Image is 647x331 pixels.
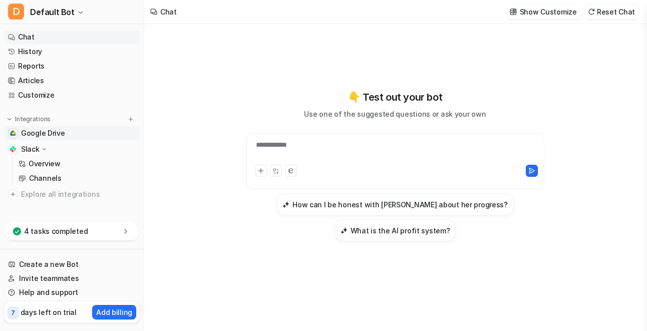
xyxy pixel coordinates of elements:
a: History [4,45,140,59]
img: What is the AI profit system? [341,227,348,234]
h3: What is the AI profit system? [351,225,450,236]
p: Channels [29,173,62,183]
button: Show Customize [507,5,581,19]
a: Overview [15,157,140,171]
img: explore all integrations [8,189,18,199]
p: Show Customize [520,7,577,17]
img: reset [588,8,595,16]
span: Default Bot [30,5,75,19]
p: Overview [29,159,61,169]
a: Help and support [4,285,140,299]
img: menu_add.svg [127,116,134,123]
button: What is the AI profit system?What is the AI profit system? [335,219,456,241]
p: days left on trial [21,307,77,317]
p: 👇 Test out your bot [348,90,442,105]
p: Slack [21,144,40,154]
a: Explore all integrations [4,187,140,201]
p: Integrations [15,115,51,123]
a: Invite teammates [4,271,140,285]
p: Add billing [96,307,132,317]
h3: How can I be honest with [PERSON_NAME] about her progress? [292,199,508,210]
a: Customize [4,88,140,102]
button: Reset Chat [585,5,639,19]
img: How can I be honest with Sally about her progress? [282,201,289,208]
img: Google Drive [10,130,16,136]
p: 7 [11,308,15,317]
a: Articles [4,74,140,88]
a: Reports [4,59,140,73]
a: Create a new Bot [4,257,140,271]
button: Add billing [92,305,136,319]
img: customize [510,8,517,16]
span: Explore all integrations [21,186,136,202]
a: Channels [15,171,140,185]
button: How can I be honest with Sally about her progress?How can I be honest with [PERSON_NAME] about he... [276,193,514,215]
span: D [8,4,24,20]
img: expand menu [6,116,13,123]
p: 4 tasks completed [24,226,88,236]
a: Chat [4,30,140,44]
img: Slack [10,146,16,152]
span: Google Drive [21,128,65,138]
div: Chat [160,7,177,17]
p: Use one of the suggested questions or ask your own [304,109,486,119]
button: Integrations [4,114,54,124]
a: Google DriveGoogle Drive [4,126,140,140]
